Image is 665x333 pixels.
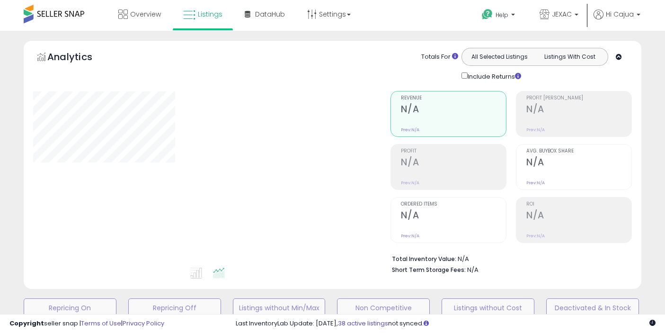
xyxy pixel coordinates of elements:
[392,252,625,264] li: N/A
[401,202,506,207] span: Ordered Items
[454,71,532,81] div: Include Returns
[526,210,631,223] h2: N/A
[467,265,479,274] span: N/A
[9,319,44,328] strong: Copyright
[526,202,631,207] span: ROI
[198,9,222,19] span: Listings
[546,298,639,317] button: Deactivated & In Stock
[401,104,506,117] h2: N/A
[9,319,164,328] div: seller snap | |
[474,1,524,31] a: Help
[128,298,221,317] button: Repricing Off
[24,298,116,317] button: Repricing On
[401,233,419,239] small: Prev: N/A
[401,149,506,154] span: Profit
[442,298,534,317] button: Listings without Cost
[337,298,430,317] button: Non Competitive
[526,157,631,170] h2: N/A
[233,298,326,317] button: Listings without Min/Max
[123,319,164,328] a: Privacy Policy
[526,104,631,117] h2: N/A
[464,51,535,63] button: All Selected Listings
[526,96,631,101] span: Profit [PERSON_NAME]
[496,11,508,19] span: Help
[526,149,631,154] span: Avg. Buybox Share
[526,233,545,239] small: Prev: N/A
[534,51,605,63] button: Listings With Cost
[552,9,572,19] span: JEXAC
[392,266,466,274] b: Short Term Storage Fees:
[392,255,456,263] b: Total Inventory Value:
[338,319,388,328] a: 38 active listings
[606,9,634,19] span: Hi Cajua
[421,53,458,62] div: Totals For
[401,127,419,133] small: Prev: N/A
[401,96,506,101] span: Revenue
[130,9,161,19] span: Overview
[81,319,121,328] a: Terms of Use
[526,180,545,186] small: Prev: N/A
[401,157,506,170] h2: N/A
[481,9,493,20] i: Get Help
[401,210,506,223] h2: N/A
[424,320,429,326] i: Click here to read more about un-synced listings.
[594,9,640,31] a: Hi Cajua
[236,319,656,328] div: Last InventoryLab Update: [DATE], not synced.
[255,9,285,19] span: DataHub
[401,180,419,186] small: Prev: N/A
[526,127,545,133] small: Prev: N/A
[47,50,111,66] h5: Analytics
